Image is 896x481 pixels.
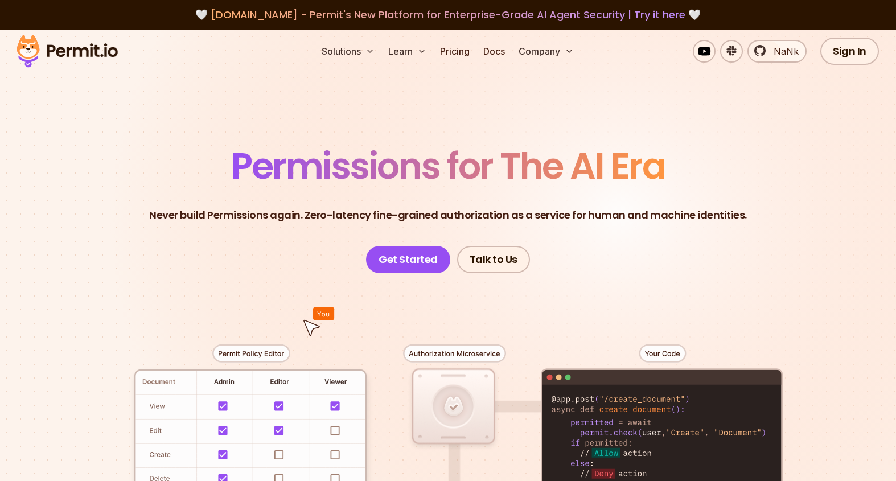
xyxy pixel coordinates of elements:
span: Permissions for The AI Era [231,141,665,191]
span: NaNk [767,44,799,58]
a: Try it here [634,7,685,22]
a: Sign In [820,38,879,65]
img: Permit logo [11,32,123,71]
a: NaNk [747,40,807,63]
div: 🤍 🤍 [27,7,869,23]
button: Solutions [317,40,379,63]
a: Docs [479,40,509,63]
p: Never build Permissions again. Zero-latency fine-grained authorization as a service for human and... [149,207,747,223]
span: [DOMAIN_NAME] - Permit's New Platform for Enterprise-Grade AI Agent Security | [211,7,685,22]
button: Learn [384,40,431,63]
a: Get Started [366,246,450,273]
a: Talk to Us [457,246,530,273]
button: Company [514,40,578,63]
a: Pricing [435,40,474,63]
